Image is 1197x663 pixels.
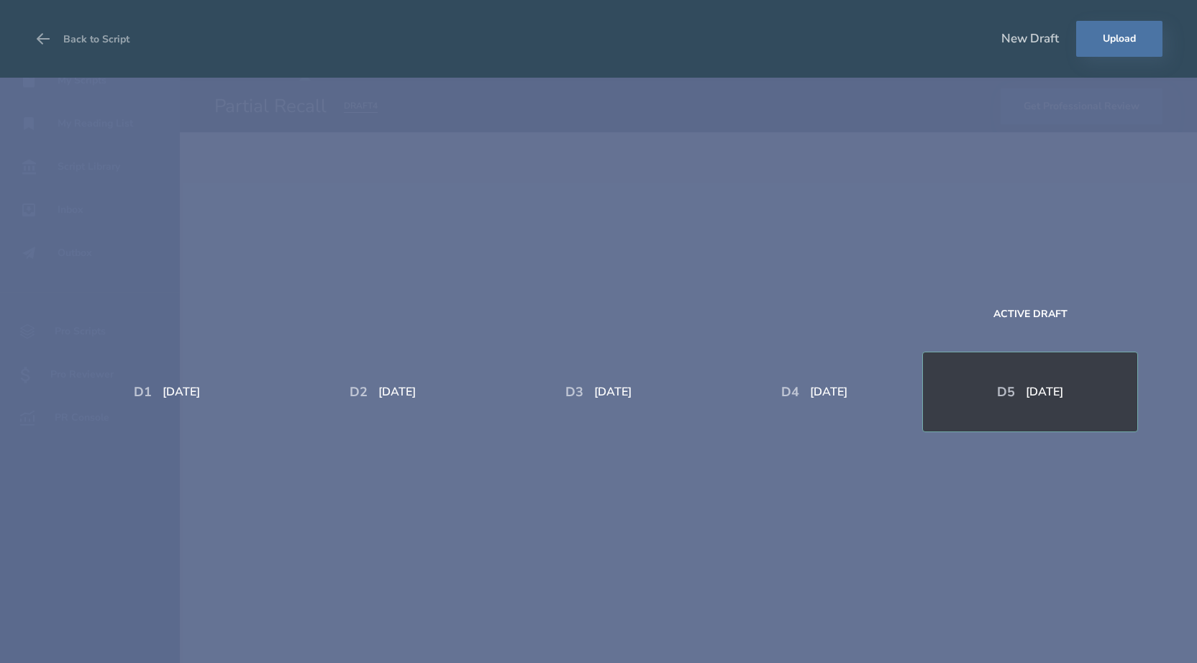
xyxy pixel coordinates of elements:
button: Back to Script [35,19,129,59]
div: D5[DATE] [922,352,1138,432]
div: D1[DATE] [59,352,275,432]
div: D4[DATE] [706,352,922,432]
div: D3[DATE] [491,352,706,432]
div: [DATE] [163,386,200,398]
div: New Draft [1001,31,1059,47]
div: D2[DATE] [275,352,491,432]
div: [DATE] [1026,386,1063,398]
div: D 1 [134,384,163,400]
div: D 2 [350,384,378,400]
div: Active Draft [993,308,1068,352]
div: [DATE] [810,386,847,398]
div: D 4 [781,384,810,400]
div: [DATE] [594,386,632,398]
div: D 3 [565,384,594,400]
button: Upload [1076,21,1162,57]
div: D 5 [997,384,1026,400]
div: [DATE] [378,386,416,398]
